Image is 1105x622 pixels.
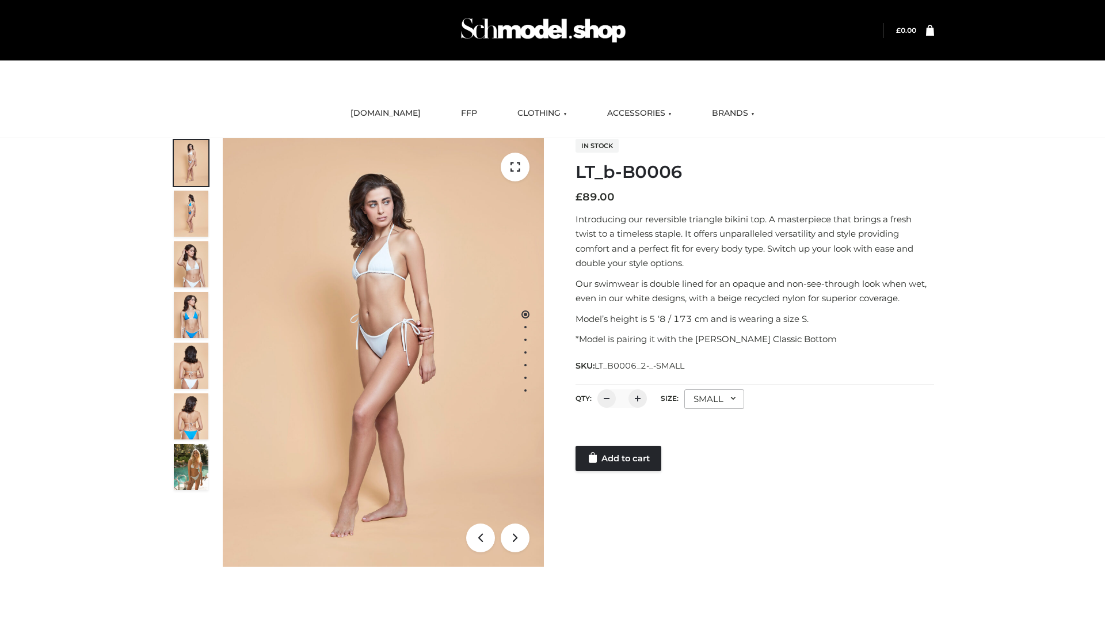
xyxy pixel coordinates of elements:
[576,191,615,203] bdi: 89.00
[174,191,208,237] img: ArielClassicBikiniTop_CloudNine_AzureSky_OW114ECO_2-scaled.jpg
[576,312,934,327] p: Model’s height is 5 ‘8 / 173 cm and is wearing a size S.
[896,26,901,35] span: £
[576,332,934,347] p: *Model is pairing it with the [PERSON_NAME] Classic Bottom
[595,361,684,371] span: LT_B0006_2-_-SMALL
[576,446,661,471] a: Add to cart
[896,26,916,35] a: £0.00
[576,162,934,183] h1: LT_b-B0006
[174,343,208,389] img: ArielClassicBikiniTop_CloudNine_AzureSky_OW114ECO_7-scaled.jpg
[509,101,576,126] a: CLOTHING
[703,101,763,126] a: BRANDS
[576,276,934,306] p: Our swimwear is double lined for an opaque and non-see-through look when wet, even in our white d...
[576,191,582,203] span: £
[342,101,429,126] a: [DOMAIN_NAME]
[174,241,208,287] img: ArielClassicBikiniTop_CloudNine_AzureSky_OW114ECO_3-scaled.jpg
[174,140,208,186] img: ArielClassicBikiniTop_CloudNine_AzureSky_OW114ECO_1-scaled.jpg
[452,101,486,126] a: FFP
[576,359,685,373] span: SKU:
[223,138,544,567] img: ArielClassicBikiniTop_CloudNine_AzureSky_OW114ECO_1
[576,394,592,403] label: QTY:
[576,139,619,153] span: In stock
[661,394,679,403] label: Size:
[174,292,208,338] img: ArielClassicBikiniTop_CloudNine_AzureSky_OW114ECO_4-scaled.jpg
[457,7,630,53] img: Schmodel Admin 964
[576,212,934,271] p: Introducing our reversible triangle bikini top. A masterpiece that brings a fresh twist to a time...
[174,444,208,490] img: Arieltop_CloudNine_AzureSky2.jpg
[599,101,680,126] a: ACCESSORIES
[174,393,208,439] img: ArielClassicBikiniTop_CloudNine_AzureSky_OW114ECO_8-scaled.jpg
[896,26,916,35] bdi: 0.00
[684,389,744,409] div: SMALL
